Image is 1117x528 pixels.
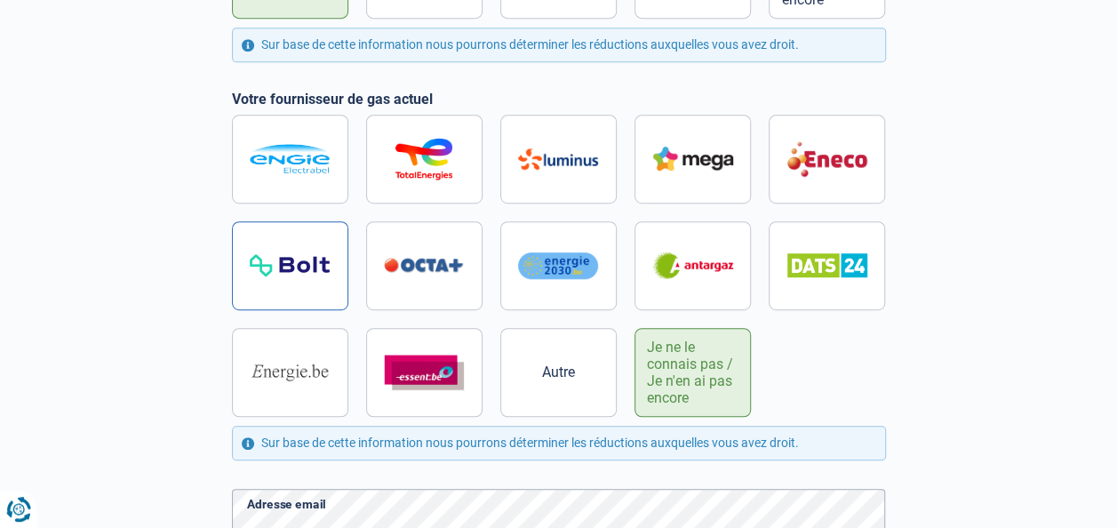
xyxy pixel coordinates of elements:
img: Total Energies / Lampiris [384,138,464,180]
img: Eneco [787,140,867,178]
span: Je ne le connais pas / Je n'en ai pas encore [647,339,738,406]
div: Sur base de cette information nous pourrons déterminer les réductions auxquelles vous avez droit. [232,28,886,62]
div: Sur base de cette information nous pourrons déterminer les réductions auxquelles vous avez droit. [232,426,886,460]
img: Octa+ [384,258,464,273]
img: Bolt [250,254,330,276]
img: Essent [384,355,464,390]
img: Mega [653,147,733,171]
img: Engie / Electrabel [250,144,330,173]
img: Energie2030 [518,252,598,280]
span: Autre [542,364,575,380]
img: Energie.be [250,363,330,382]
legend: Votre fournisseur de gas actuel [232,91,886,108]
img: Dats 24 [787,253,867,277]
img: Luminus [518,148,598,170]
img: Antargaz [653,252,733,279]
